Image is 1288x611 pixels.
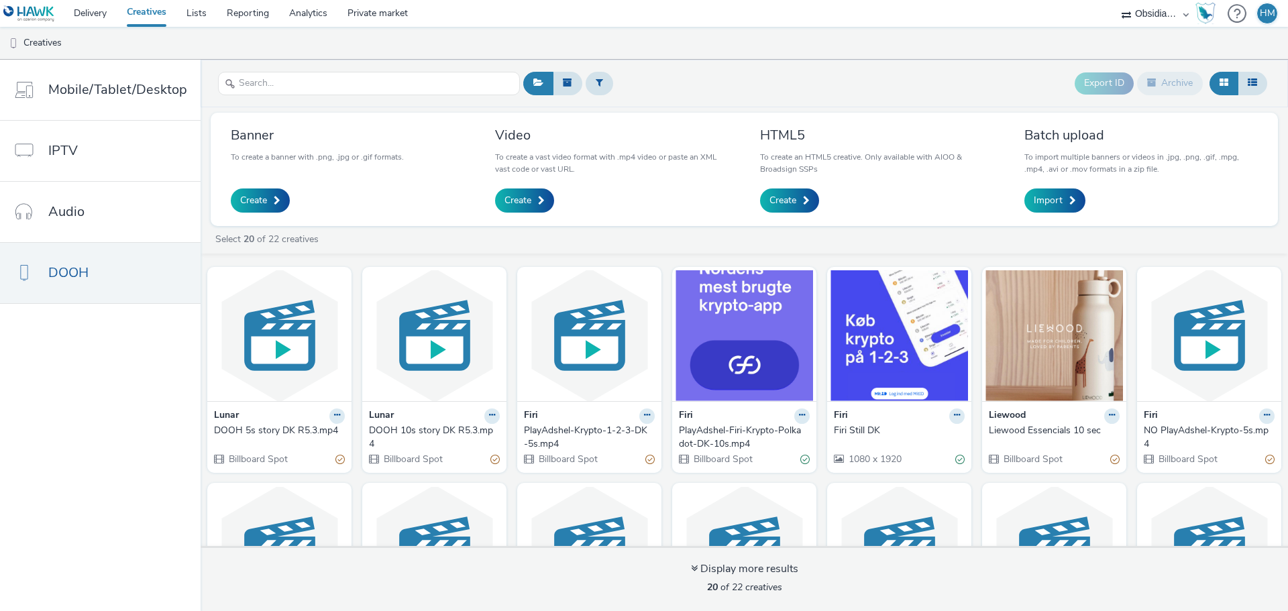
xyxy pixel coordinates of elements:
[240,194,267,207] span: Create
[335,452,345,466] div: Partially valid
[48,80,187,99] span: Mobile/Tablet/Desktop
[218,72,520,95] input: Search...
[495,151,729,175] p: To create a vast video format with .mp4 video or paste an XML vast code or vast URL.
[48,141,78,160] span: IPTV
[769,194,796,207] span: Create
[231,188,290,213] a: Create
[495,188,554,213] a: Create
[1110,452,1120,466] div: Partially valid
[1157,453,1218,465] span: Billboard Spot
[1140,270,1278,401] img: NO PlayAdshel-Krypto-5s.mp4 visual
[679,424,810,451] a: PlayAdshel-Firi-Krypto-Polkadot-DK-10s.mp4
[369,424,494,451] div: DOOH 10s story DK R5.3.mp4
[214,424,345,437] a: DOOH 5s story DK R5.3.mp4
[244,233,254,245] strong: 20
[382,453,443,465] span: Billboard Spot
[989,408,1026,424] strong: Liewood
[495,126,729,144] h3: Video
[231,126,404,144] h3: Banner
[7,37,20,50] img: dooh
[1144,424,1275,451] a: NO PlayAdshel-Krypto-5s.mp4
[504,194,531,207] span: Create
[227,453,288,465] span: Billboard Spot
[537,453,598,465] span: Billboard Spot
[369,424,500,451] a: DOOH 10s story DK R5.3.mp4
[211,270,348,401] img: DOOH 5s story DK R5.3.mp4 visual
[955,452,965,466] div: Valid
[760,151,994,175] p: To create an HTML5 creative. Only available with AIOO & Broadsign SSPs
[679,408,693,424] strong: Firi
[1195,3,1216,24] img: Hawk Academy
[676,270,813,401] img: PlayAdshel-Firi-Krypto-Polkadot-DK-10s.mp4 visual
[1238,72,1267,95] button: Table
[524,424,649,451] div: PlayAdshel-Krypto-1-2-3-DK-5s.mp4
[1024,151,1258,175] p: To import multiple banners or videos in .jpg, .png, .gif, .mpg, .mp4, .avi or .mov formats in a z...
[691,561,798,577] div: Display more results
[524,408,538,424] strong: Firi
[989,424,1114,437] div: Liewood Essencials 10 sec
[1024,188,1085,213] a: Import
[1144,408,1158,424] strong: Firi
[231,151,404,163] p: To create a banner with .png, .jpg or .gif formats.
[692,453,753,465] span: Billboard Spot
[645,452,655,466] div: Partially valid
[214,233,324,245] a: Select of 22 creatives
[1002,453,1063,465] span: Billboard Spot
[369,408,394,424] strong: Lunar
[490,452,500,466] div: Partially valid
[1075,72,1134,94] button: Export ID
[3,5,55,22] img: undefined Logo
[48,263,89,282] span: DOOH
[1034,194,1063,207] span: Import
[830,270,968,401] img: Firi Still DK visual
[366,270,503,401] img: DOOH 10s story DK R5.3.mp4 visual
[834,424,965,437] a: Firi Still DK
[989,424,1120,437] a: Liewood Essencials 10 sec
[985,270,1123,401] img: Liewood Essencials 10 sec visual
[524,424,655,451] a: PlayAdshel-Krypto-1-2-3-DK-5s.mp4
[834,424,959,437] div: Firi Still DK
[1137,72,1203,95] button: Archive
[1144,424,1269,451] div: NO PlayAdshel-Krypto-5s.mp4
[707,581,718,594] strong: 20
[48,202,85,221] span: Audio
[1210,72,1238,95] button: Grid
[707,581,782,594] span: of 22 creatives
[214,424,339,437] div: DOOH 5s story DK R5.3.mp4
[1265,452,1275,466] div: Partially valid
[800,452,810,466] div: Valid
[760,126,994,144] h3: HTML5
[214,408,239,424] strong: Lunar
[1260,3,1275,23] div: HM
[521,270,658,401] img: PlayAdshel-Krypto-1-2-3-DK-5s.mp4 visual
[1024,126,1258,144] h3: Batch upload
[834,408,848,424] strong: Firi
[679,424,804,451] div: PlayAdshel-Firi-Krypto-Polkadot-DK-10s.mp4
[847,453,902,465] span: 1080 x 1920
[1195,3,1221,24] a: Hawk Academy
[760,188,819,213] a: Create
